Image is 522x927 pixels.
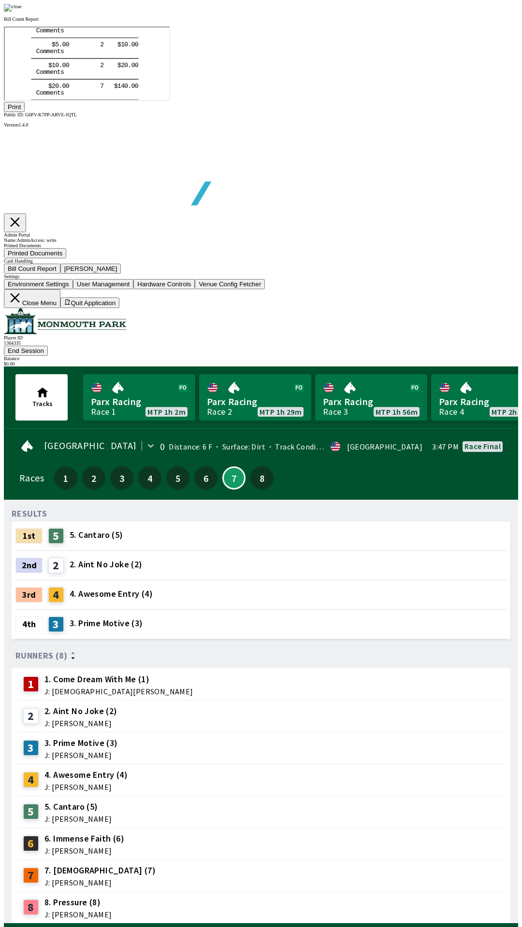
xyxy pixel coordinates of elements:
span: 5 [169,475,187,481]
span: J: [PERSON_NAME] [44,879,156,886]
button: 3 [110,466,133,490]
span: Parx Racing [207,395,304,408]
div: 2nd [15,558,43,573]
button: 7 [222,466,246,490]
button: 1 [54,466,77,490]
span: 6 [197,475,215,481]
tspan: 0 [61,34,65,42]
img: close [4,4,22,12]
tspan: m [42,42,45,49]
span: 3:47 PM [432,443,459,450]
span: 3. Prime Motive (3) [44,737,118,749]
div: 6 [23,836,39,851]
span: J: [PERSON_NAME] [44,815,112,823]
tspan: s [56,62,59,69]
tspan: n [49,62,53,69]
button: Venue Config Fetcher [195,279,265,289]
div: Races [19,474,44,482]
tspan: t [52,62,56,69]
div: Settings [4,274,518,279]
tspan: 0 [127,34,130,42]
div: 0 [160,443,165,450]
iframe: ReportvIEWER [4,27,170,101]
div: Race 1 [91,408,116,416]
tspan: . [123,55,127,62]
div: 3 [48,617,64,632]
div: 5 [48,528,64,544]
button: 4 [138,466,161,490]
div: RESULTS [12,510,47,518]
button: Hardware Controls [133,279,195,289]
tspan: 0 [58,34,61,42]
button: Print [4,102,25,112]
p: Bill Count Report [4,16,518,22]
span: J: [PERSON_NAME] [44,783,128,791]
span: 3. Prime Motive (3) [70,617,143,630]
span: G6PV-K7PP-ARVE-JQTL [25,112,77,117]
tspan: 1 [113,55,116,62]
div: 8 [23,899,39,915]
tspan: 0 [120,34,124,42]
div: Race 2 [207,408,232,416]
button: 5 [166,466,189,490]
tspan: $ [43,34,47,42]
div: Public ID: [4,112,518,117]
span: Distance: 6 F [169,442,212,451]
tspan: $ [43,55,47,62]
span: 5. Cantaro (5) [44,801,112,813]
button: Close Menu [4,289,60,308]
button: [PERSON_NAME] [60,264,121,274]
span: Surface: Dirt [212,442,265,451]
img: global tote logo [26,127,304,229]
button: Printed Documents [4,248,66,258]
div: Race final [464,442,501,450]
span: 1. Come Dream With Me (1) [44,673,193,686]
span: 4. Awesome Entry (4) [44,769,128,781]
div: Balance [4,356,518,361]
tspan: 0 [50,55,54,62]
span: 1 [57,475,75,481]
div: Cash Handling [4,258,518,264]
tspan: 2 [95,34,99,42]
div: 1364335 [4,340,518,346]
span: Track Condition: Firm [265,442,350,451]
span: MTP 1h 56m [376,408,418,416]
tspan: 0 [120,55,124,62]
tspan: C [31,62,35,69]
span: 3 [113,475,131,481]
tspan: 1 [47,34,51,42]
tspan: e [45,42,49,49]
span: J: [PERSON_NAME] [44,719,117,727]
span: J: [PERSON_NAME] [44,751,118,759]
div: Race 3 [323,408,348,416]
tspan: 4 [116,55,120,62]
div: [GEOGRAPHIC_DATA] [347,443,422,450]
span: [GEOGRAPHIC_DATA] [44,442,137,449]
tspan: 2 [116,34,120,42]
a: Parx RacingRace 3MTP 1h 56m [315,374,427,421]
tspan: e [45,62,49,69]
tspan: $ [113,34,116,42]
span: MTP 1h 29m [260,408,302,416]
img: venue logo [4,308,126,334]
span: J: [DEMOGRAPHIC_DATA][PERSON_NAME] [44,688,193,695]
tspan: . [54,55,58,62]
span: 4. Awesome Entry (4) [70,588,153,600]
button: 6 [194,466,217,490]
div: 2 [48,558,64,573]
span: 7 [226,476,242,480]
